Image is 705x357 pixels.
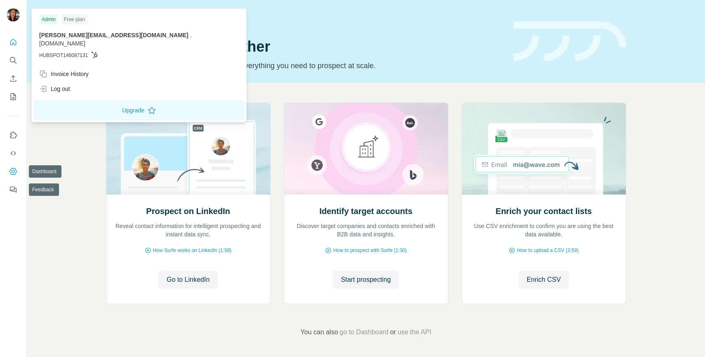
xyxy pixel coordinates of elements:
[106,103,271,195] img: Prospect on LinkedIn
[158,271,218,289] button: Go to LinkedIn
[33,100,245,120] button: Upgrade
[39,40,85,47] span: [DOMAIN_NAME]
[7,35,20,50] button: Quick start
[341,275,391,285] span: Start prospecting
[333,271,399,289] button: Start prospecting
[39,32,189,38] span: [PERSON_NAME][EMAIL_ADDRESS][DOMAIN_NAME]
[7,71,20,86] button: Enrich CSV
[462,103,626,195] img: Enrich your contact lists
[7,146,20,161] button: Use Surfe API
[39,85,70,93] div: Log out
[153,247,232,254] span: How Surfe works on LinkedIn (1:58)
[300,327,338,337] span: You can also
[7,89,20,104] button: My lists
[519,271,569,289] button: Enrich CSV
[39,52,88,59] span: HUBSPOT146087131
[514,21,626,62] img: banner
[115,222,262,238] p: Reveal contact information for intelligent prospecting and instant data sync.
[7,182,20,197] button: Feedback
[340,327,388,337] button: go to Dashboard
[527,275,561,285] span: Enrich CSV
[7,128,20,143] button: Use Surfe on LinkedIn
[390,327,396,337] span: or
[398,327,431,337] button: use the API
[495,205,592,217] h2: Enrich your contact lists
[7,8,20,21] img: Avatar
[517,247,578,254] span: How to upload a CSV (2:59)
[106,38,504,55] h1: Let’s prospect together
[333,247,407,254] span: How to prospect with Surfe (1:30)
[167,275,210,285] span: Go to LinkedIn
[190,32,192,38] span: .
[39,14,58,24] div: Admin
[61,14,87,24] div: Free plan
[470,222,618,238] p: Use CSV enrichment to confirm you are using the best data available.
[146,205,230,217] h2: Prospect on LinkedIn
[319,205,413,217] h2: Identify target accounts
[284,103,448,195] img: Identify target accounts
[7,164,20,179] button: Dashboard
[106,60,504,71] p: Pick your starting point and we’ll provide everything you need to prospect at scale.
[7,53,20,68] button: Search
[39,70,89,78] div: Invoice History
[106,15,504,24] div: Quick start
[292,222,440,238] p: Discover target companies and contacts enriched with B2B data and insights.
